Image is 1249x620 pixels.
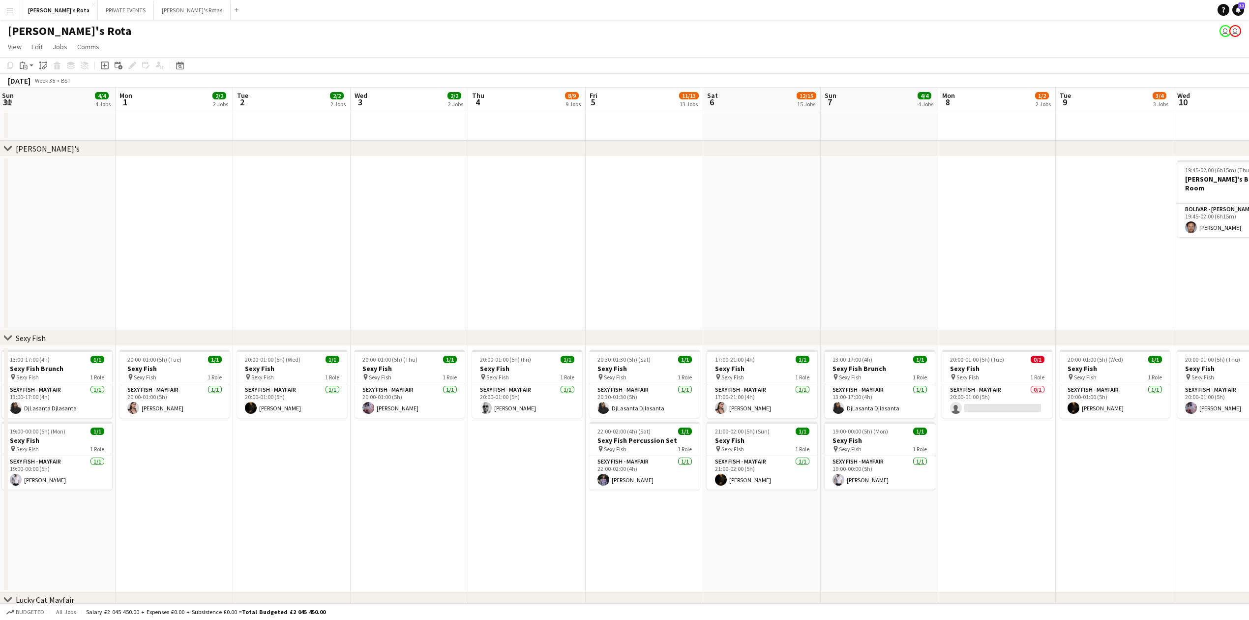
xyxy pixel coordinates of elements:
span: 32 [1238,2,1245,9]
a: 32 [1232,4,1244,16]
div: Sexy Fish [16,333,46,343]
a: Comms [73,40,103,53]
button: PRIVATE EVENTS [98,0,154,20]
span: Edit [31,42,43,51]
span: View [8,42,22,51]
a: Edit [28,40,47,53]
button: Budgeted [5,607,46,618]
div: [DATE] [8,76,30,86]
span: Jobs [53,42,67,51]
span: Comms [77,42,99,51]
span: Total Budgeted £2 045 450.00 [242,608,326,616]
div: Salary £2 045 450.00 + Expenses £0.00 + Subsistence £0.00 = [86,608,326,616]
h1: [PERSON_NAME]'s Rota [8,24,131,38]
div: Lucky Cat Mayfair [16,595,74,605]
a: Jobs [49,40,71,53]
div: BST [61,77,71,84]
span: Budgeted [16,609,44,616]
button: [PERSON_NAME]'s Rotas [154,0,231,20]
app-user-avatar: Victoria Goodsell [1229,25,1241,37]
button: [PERSON_NAME]'s Rota [20,0,98,20]
app-user-avatar: Katie Farrow [1219,25,1231,37]
div: [PERSON_NAME]'s [16,144,80,154]
span: All jobs [54,608,78,616]
a: View [4,40,26,53]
